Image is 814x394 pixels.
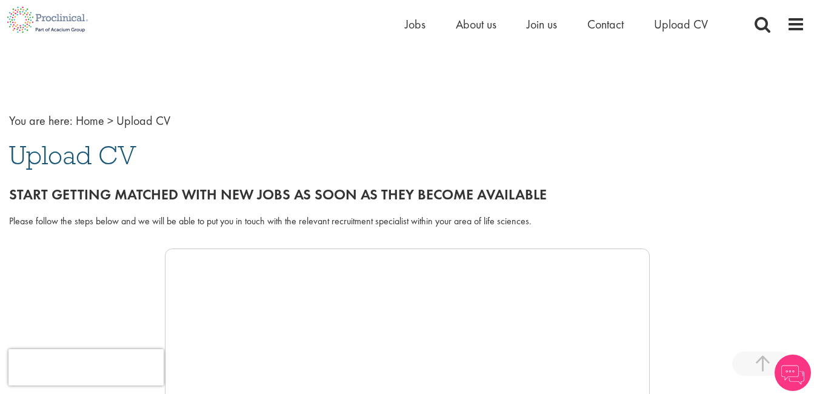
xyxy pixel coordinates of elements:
a: Upload CV [654,16,708,32]
span: > [107,113,113,129]
h2: Start getting matched with new jobs as soon as they become available [9,187,805,202]
a: breadcrumb link [76,113,104,129]
span: Upload CV [116,113,170,129]
span: Upload CV [9,139,136,172]
a: Jobs [405,16,425,32]
div: Please follow the steps below and we will be able to put you in touch with the relevant recruitme... [9,215,805,229]
img: Chatbot [775,355,811,391]
a: About us [456,16,496,32]
span: You are here: [9,113,73,129]
iframe: reCAPTCHA [8,349,164,386]
a: Join us [527,16,557,32]
a: Contact [587,16,624,32]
